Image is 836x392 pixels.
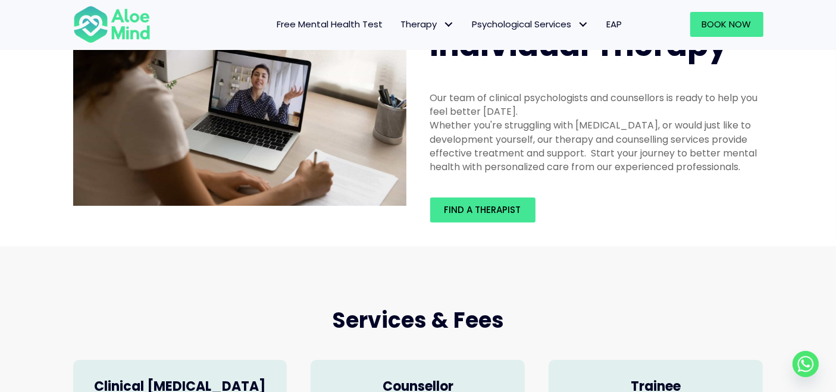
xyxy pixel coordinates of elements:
span: Book Now [702,18,752,30]
div: Whether you're struggling with [MEDICAL_DATA], or would just like to development yourself, our th... [430,118,763,174]
a: EAP [598,12,631,37]
span: Therapy [401,18,455,30]
a: Whatsapp [793,351,819,377]
span: Find a therapist [444,203,521,216]
a: TherapyTherapy: submenu [392,12,464,37]
img: Therapy online individual [73,24,406,206]
a: Find a therapist [430,197,536,222]
span: Psychological Services [472,18,589,30]
img: Aloe mind Logo [73,5,151,44]
a: Psychological ServicesPsychological Services: submenu [464,12,598,37]
span: Services & Fees [332,305,504,335]
div: Our team of clinical psychologists and counsellors is ready to help you feel better [DATE]. [430,91,763,118]
span: Psychological Services: submenu [575,16,592,33]
a: Free Mental Health Test [268,12,392,37]
nav: Menu [166,12,631,37]
span: Free Mental Health Test [277,18,383,30]
span: EAP [607,18,622,30]
span: Therapy: submenu [440,16,458,33]
a: Book Now [690,12,763,37]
